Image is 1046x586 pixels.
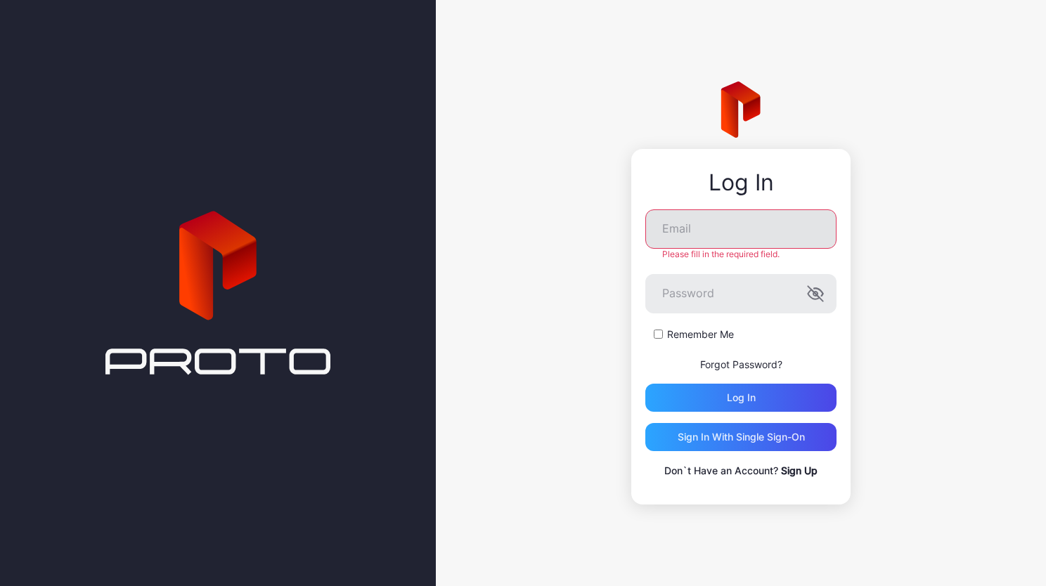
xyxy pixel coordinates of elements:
[645,170,837,195] div: Log In
[645,423,837,451] button: Sign in With Single Sign-On
[700,358,782,370] a: Forgot Password?
[678,431,805,443] div: Sign in With Single Sign-On
[781,464,818,476] a: Sign Up
[807,285,824,302] button: Password
[645,274,837,313] input: Password
[645,462,837,479] p: Don`t Have an Account?
[645,249,837,260] div: Please fill in the required field.
[645,384,837,412] button: Log in
[667,327,734,341] label: Remember Me
[727,392,756,403] div: Log in
[645,209,837,249] input: Email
